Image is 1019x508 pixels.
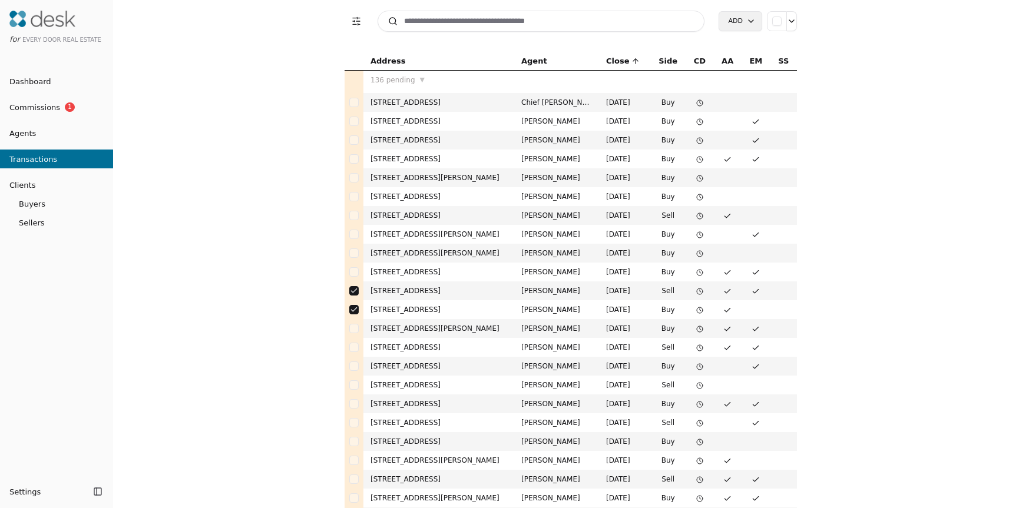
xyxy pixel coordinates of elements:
[5,482,90,501] button: Settings
[363,451,514,470] td: [STREET_ADDRESS][PERSON_NAME]
[370,55,405,68] span: Address
[749,55,762,68] span: EM
[599,281,650,300] td: [DATE]
[650,150,686,168] td: Buy
[514,413,599,432] td: [PERSON_NAME]
[514,93,599,112] td: Chief [PERSON_NAME]
[599,489,650,507] td: [DATE]
[514,338,599,357] td: [PERSON_NAME]
[363,357,514,376] td: [STREET_ADDRESS]
[650,112,686,131] td: Buy
[514,168,599,187] td: [PERSON_NAME]
[363,93,514,112] td: [STREET_ADDRESS]
[363,319,514,338] td: [STREET_ADDRESS][PERSON_NAME]
[514,150,599,168] td: [PERSON_NAME]
[363,394,514,413] td: [STREET_ADDRESS]
[599,244,650,263] td: [DATE]
[514,112,599,131] td: [PERSON_NAME]
[650,432,686,451] td: Buy
[514,225,599,244] td: [PERSON_NAME]
[514,376,599,394] td: [PERSON_NAME]
[599,131,650,150] td: [DATE]
[599,319,650,338] td: [DATE]
[599,150,650,168] td: [DATE]
[650,168,686,187] td: Buy
[650,187,686,206] td: Buy
[694,55,706,68] span: CD
[514,300,599,319] td: [PERSON_NAME]
[514,206,599,225] td: [PERSON_NAME]
[650,357,686,376] td: Buy
[650,319,686,338] td: Buy
[363,413,514,432] td: [STREET_ADDRESS]
[514,187,599,206] td: [PERSON_NAME]
[363,300,514,319] td: [STREET_ADDRESS]
[514,470,599,489] td: [PERSON_NAME]
[363,376,514,394] td: [STREET_ADDRESS]
[719,11,762,31] button: Add
[363,131,514,150] td: [STREET_ADDRESS]
[420,75,425,85] span: ▼
[650,394,686,413] td: Buy
[650,451,686,470] td: Buy
[9,35,20,44] span: for
[650,206,686,225] td: Sell
[9,486,41,498] span: Settings
[650,376,686,394] td: Sell
[514,263,599,281] td: [PERSON_NAME]
[599,187,650,206] td: [DATE]
[599,168,650,187] td: [DATE]
[599,263,650,281] td: [DATE]
[363,225,514,244] td: [STREET_ADDRESS][PERSON_NAME]
[599,112,650,131] td: [DATE]
[778,55,789,68] span: SS
[650,263,686,281] td: Buy
[363,150,514,168] td: [STREET_ADDRESS]
[363,263,514,281] td: [STREET_ADDRESS]
[363,489,514,507] td: [STREET_ADDRESS][PERSON_NAME]
[650,470,686,489] td: Sell
[599,357,650,376] td: [DATE]
[606,55,629,68] span: Close
[599,300,650,319] td: [DATE]
[514,394,599,413] td: [PERSON_NAME]
[363,281,514,300] td: [STREET_ADDRESS]
[599,338,650,357] td: [DATE]
[650,225,686,244] td: Buy
[363,187,514,206] td: [STREET_ADDRESS]
[650,244,686,263] td: Buy
[370,74,415,86] span: 136 pending
[650,489,686,507] td: Buy
[514,319,599,338] td: [PERSON_NAME]
[650,93,686,112] td: Buy
[514,451,599,470] td: [PERSON_NAME]
[521,55,547,68] span: Agent
[599,93,650,112] td: [DATE]
[363,432,514,451] td: [STREET_ADDRESS]
[22,36,101,43] span: Every Door Real Estate
[599,376,650,394] td: [DATE]
[599,225,650,244] td: [DATE]
[363,168,514,187] td: [STREET_ADDRESS][PERSON_NAME]
[65,102,75,112] span: 1
[363,244,514,263] td: [STREET_ADDRESS][PERSON_NAME]
[650,131,686,150] td: Buy
[650,338,686,357] td: Sell
[363,470,514,489] td: [STREET_ADDRESS]
[650,300,686,319] td: Buy
[659,55,677,68] span: Side
[722,55,733,68] span: AA
[363,206,514,225] td: [STREET_ADDRESS]
[514,281,599,300] td: [PERSON_NAME]
[363,112,514,131] td: [STREET_ADDRESS]
[599,470,650,489] td: [DATE]
[363,338,514,357] td: [STREET_ADDRESS]
[599,432,650,451] td: [DATE]
[599,206,650,225] td: [DATE]
[514,357,599,376] td: [PERSON_NAME]
[650,413,686,432] td: Sell
[514,244,599,263] td: [PERSON_NAME]
[599,394,650,413] td: [DATE]
[599,413,650,432] td: [DATE]
[514,131,599,150] td: [PERSON_NAME]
